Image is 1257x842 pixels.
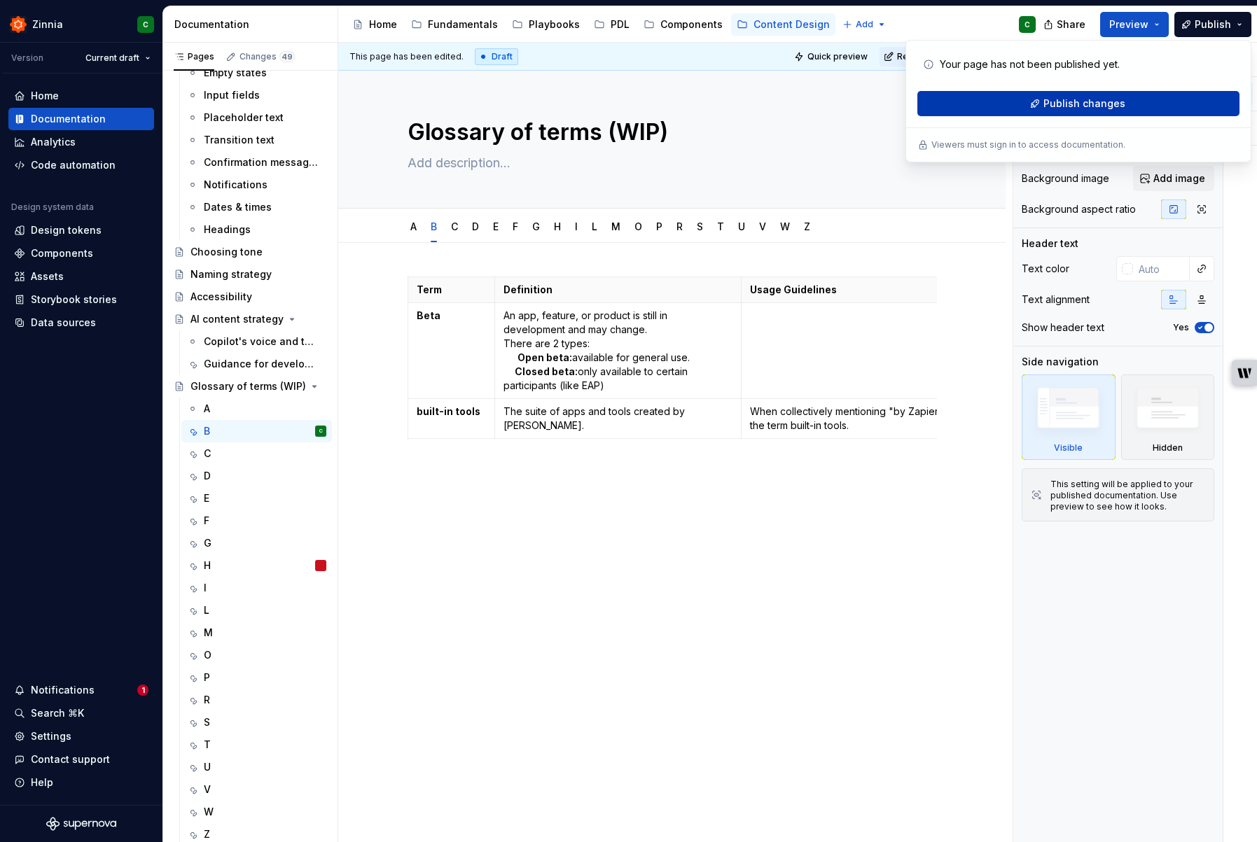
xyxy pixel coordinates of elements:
div: Help [31,776,53,790]
a: Design tokens [8,219,154,241]
div: R [204,693,210,707]
div: M [204,626,213,640]
div: Transition text [204,133,275,147]
div: H [204,559,211,573]
a: Dates & times [181,196,332,218]
div: Analytics [31,135,76,149]
a: Z [804,220,810,232]
div: Storybook stories [31,293,117,307]
a: Glossary of terms (WIP) [168,375,332,398]
a: Fundamentals [405,13,504,36]
button: Add [838,15,891,34]
div: Z [204,827,210,841]
span: This page has been edited. [349,51,464,62]
div: Design system data [11,202,94,213]
a: BC [181,420,332,442]
span: Publish changes [1043,97,1125,111]
div: B [204,424,210,438]
div: C [319,424,323,438]
span: Add image [1153,171,1205,185]
a: Content Design [731,13,835,36]
div: Naming strategy [190,267,272,281]
div: Changes [239,51,295,62]
div: O [204,648,211,662]
div: Notifications [31,683,95,697]
div: C [445,211,464,241]
a: O [634,220,642,232]
div: This setting will be applied to your published documentation. Use preview to see how it looks. [1050,479,1205,512]
a: Assets [8,265,154,288]
a: Data sources [8,311,154,334]
div: Placeholder text [204,111,284,125]
a: R [181,689,332,711]
a: Supernova Logo [46,817,116,831]
div: I [569,211,583,241]
p: An app, feature, or product is still in development and may change. There are 2 types: available ... [504,309,732,393]
button: ZinniaC [3,9,160,39]
div: B [425,211,443,241]
button: Publish changes [917,91,1239,116]
button: Quick preview [790,47,874,66]
a: Code automation [8,154,154,176]
a: M [611,220,620,232]
div: Home [31,89,59,103]
div: P [651,211,668,241]
a: H [554,220,561,232]
div: G [527,211,546,241]
div: Text color [1022,262,1069,276]
a: H [181,554,332,577]
div: W [204,805,214,819]
p: When collectively mentioning "by Zapier" apps, use the term built-in tools. [750,405,1003,433]
a: P [656,220,662,232]
button: Publish [1174,12,1251,37]
a: Storybook stories [8,288,154,311]
div: W [775,211,796,241]
div: Accessibility [190,290,252,304]
div: Copilot's voice and tone [204,335,319,349]
div: T [711,211,730,241]
a: Choosing tone [168,241,332,263]
button: Help [8,771,154,794]
a: O [181,644,332,666]
a: Components [638,13,728,36]
div: Show header text [1022,321,1104,335]
a: U [738,220,745,232]
a: Input fields [181,84,332,106]
div: Components [31,246,93,260]
span: Request review [897,51,963,62]
a: G [181,532,332,554]
div: Content Design [753,17,830,31]
a: Headings [181,218,332,241]
div: Assets [31,269,64,283]
a: Documentation [8,108,154,130]
p: Definition [504,283,732,297]
span: Publish [1195,17,1231,31]
div: Design tokens [31,223,102,237]
a: Transition text [181,129,332,151]
label: Yes [1173,322,1189,333]
strong: Closed beta: [515,365,578,377]
p: Usage Guidelines [750,283,1003,297]
div: S [691,211,709,241]
div: Text alignment [1022,293,1090,307]
div: AI content strategy [190,312,284,326]
button: Share [1036,12,1095,37]
div: Documentation [174,17,332,31]
strong: Beta [417,309,440,321]
div: F [507,211,524,241]
div: Code automation [31,158,116,172]
div: S [204,715,210,729]
a: L [181,599,332,622]
div: U [732,211,751,241]
div: Glossary of terms (WIP) [190,379,306,393]
a: T [717,220,724,232]
a: W [181,801,332,823]
button: Contact support [8,748,154,771]
p: Your page has not been published yet. [940,57,1120,71]
a: T [181,734,332,756]
a: Notifications [181,174,332,196]
strong: Open beta: [518,351,572,363]
div: Home [369,17,397,31]
a: S [181,711,332,734]
a: I [181,577,332,599]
